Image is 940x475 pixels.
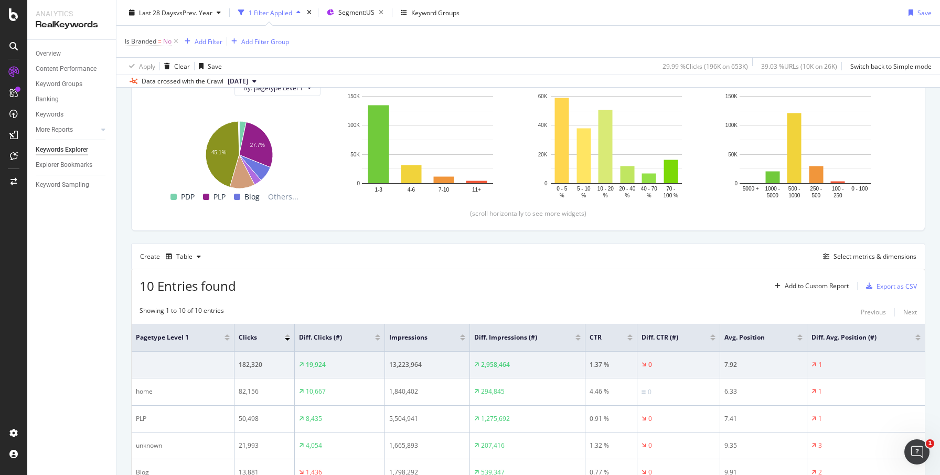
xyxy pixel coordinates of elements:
[603,193,608,198] text: %
[439,187,449,193] text: 7-10
[234,4,305,21] button: 1 Filter Applied
[305,7,314,18] div: times
[903,306,917,319] button: Next
[36,94,59,105] div: Ranking
[557,186,567,192] text: 0 - 5
[36,109,109,120] a: Keywords
[241,37,289,46] div: Add Filter Group
[234,79,321,96] button: By: pagetype Level 1
[581,193,586,198] text: %
[767,193,779,198] text: 5000
[904,4,932,21] button: Save
[211,150,226,155] text: 45.1%
[810,186,822,192] text: 250 -
[249,8,292,17] div: 1 Filter Applied
[139,61,155,70] div: Apply
[728,152,738,157] text: 50K
[397,4,464,21] button: Keyword Groups
[818,441,822,450] div: 3
[743,186,759,192] text: 5000 +
[481,387,505,396] div: 294,845
[642,390,646,394] img: Equal
[125,4,225,21] button: Last 28 DaysvsPrev. Year
[785,283,849,289] div: Add to Custom Report
[811,193,820,198] text: 500
[36,124,98,135] a: More Reports
[239,441,290,450] div: 21,993
[474,333,560,342] span: Diff. Impressions (#)
[389,441,465,450] div: 1,665,893
[818,360,822,370] div: 1
[619,186,636,192] text: 20 - 40
[357,181,360,186] text: 0
[811,333,900,342] span: Diff. Avg. Position (#)
[158,37,162,46] span: =
[641,186,658,192] text: 40 - 70
[162,248,205,265] button: Table
[163,34,172,49] span: No
[348,123,360,129] text: 100K
[597,186,614,192] text: 10 - 20
[577,186,591,192] text: 5 - 10
[36,48,61,59] div: Overview
[136,414,230,424] div: PLP
[481,441,505,450] div: 207,416
[346,91,509,200] svg: A chart.
[144,209,912,218] div: (scroll horizontally to see more widgets)
[862,278,917,294] button: Export as CSV
[323,4,388,21] button: Segment:US
[239,333,269,342] span: Clicks
[389,414,465,424] div: 5,504,941
[819,250,916,263] button: Select metrics & dimensions
[306,414,322,424] div: 8,435
[136,387,230,396] div: home
[832,186,844,192] text: 100 -
[818,387,822,396] div: 1
[239,360,290,370] div: 182,320
[389,387,465,396] div: 1,840,402
[481,360,510,370] div: 2,958,464
[140,277,236,294] span: 10 Entries found
[140,306,224,319] div: Showing 1 to 10 of 10 entries
[306,441,322,450] div: 4,054
[590,441,633,450] div: 1.32 %
[625,193,629,198] text: %
[834,252,916,261] div: Select metrics & dimensions
[375,187,382,193] text: 1-3
[299,333,360,342] span: Diff. Clicks (#)
[160,58,190,75] button: Clear
[36,94,109,105] a: Ranking
[590,360,633,370] div: 1.37 %
[157,116,321,191] svg: A chart.
[228,77,248,86] span: 2025 Sep. 26th
[861,306,886,319] button: Previous
[647,193,651,198] text: %
[850,61,932,70] div: Switch back to Simple mode
[535,91,698,200] svg: A chart.
[136,333,209,342] span: pagetype Level 1
[181,191,195,203] span: PDP
[136,441,230,450] div: unknown
[926,439,934,448] span: 1
[917,8,932,17] div: Save
[174,61,190,70] div: Clear
[771,278,849,294] button: Add to Custom Report
[903,308,917,316] div: Next
[36,144,88,155] div: Keywords Explorer
[348,93,360,99] text: 150K
[724,387,803,396] div: 6.33
[36,180,89,191] div: Keyword Sampling
[176,8,212,17] span: vs Prev. Year
[724,360,803,370] div: 7.92
[176,254,193,260] div: Table
[389,333,444,342] span: Impressions
[389,360,465,370] div: 13,223,964
[306,387,326,396] div: 10,667
[538,93,548,99] text: 60K
[765,186,780,192] text: 1000 -
[834,193,842,198] text: 250
[195,37,222,46] div: Add Filter
[239,387,290,396] div: 82,156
